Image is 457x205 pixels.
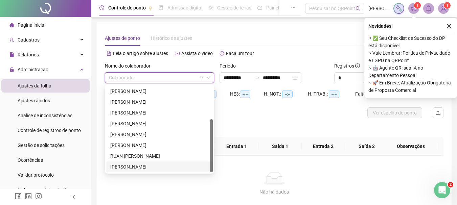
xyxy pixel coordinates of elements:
[110,87,209,95] div: [PERSON_NAME]
[15,193,22,200] span: facebook
[226,51,254,56] span: Faça um tour
[18,128,81,133] span: Controle de registros de ponto
[255,75,260,80] span: swap-right
[110,163,209,171] div: [PERSON_NAME]
[106,97,213,107] div: LUCAS DE OLIVEIRA ALVES
[106,107,213,118] div: MATHEUS SILVA ARANTES
[107,51,111,56] span: file-text
[383,137,438,156] th: Observações
[9,52,14,57] span: file
[18,143,65,148] span: Gestão de solicitações
[108,5,146,10] span: Controle de ponto
[106,118,213,129] div: MAURICIO TADEU DOS SANTOS
[110,120,209,127] div: [PERSON_NAME]
[264,90,308,98] div: H. NOT.:
[434,182,450,198] iframe: Intercom live chat
[25,193,32,200] span: linkedin
[395,5,403,12] img: sparkle-icon.fc2bf0ac1784a2077858766a79e2daf3.svg
[230,90,264,98] div: HE 3:
[368,79,453,94] span: ⚬ 🚀 Em Breve, Atualização Obrigatória de Proposta Comercial
[72,195,76,199] span: left
[215,137,258,156] th: Entrada 1
[240,91,250,98] span: --:--
[308,90,355,98] div: H. TRAB.:
[18,98,50,103] span: Ajustes rápidos
[35,193,42,200] span: instagram
[355,63,360,68] span: info-circle
[105,35,140,41] span: Ajustes de ponto
[159,5,163,10] span: file-done
[334,62,360,70] span: Registros
[18,22,45,28] span: Página inicial
[448,182,453,187] span: 2
[367,107,422,118] button: Ver espelho de ponto
[9,23,14,27] span: home
[368,22,393,30] span: Novidades !
[206,76,210,80] span: down
[175,51,180,56] span: youtube
[18,113,72,118] span: Análise de inconsistências
[447,24,451,28] span: close
[389,143,433,150] span: Observações
[302,137,345,156] th: Entrada 2
[257,5,262,10] span: dashboard
[106,161,213,172] div: WELINGTON DA SILVA DE MORAES
[105,62,155,70] label: Nome do colaborador
[9,67,14,72] span: lock
[426,5,432,11] span: bell
[148,6,153,10] span: pushpin
[113,188,435,196] div: Não há dados
[181,51,213,56] span: Assista o vídeo
[291,5,296,10] span: ellipsis
[414,2,421,9] sup: 1
[220,62,240,70] label: Período
[258,137,302,156] th: Saída 1
[266,5,293,10] span: Painel do DP
[208,5,213,10] span: sun
[106,140,213,151] div: RODOLFO SEBASTIAO DE SOUZA SILVA
[217,5,251,10] span: Gestão de férias
[99,5,104,10] span: clock-circle
[110,142,209,149] div: [PERSON_NAME]
[106,151,213,161] div: RUAN VINICIUS GOMES DE CARVALHO
[110,131,209,138] div: [PERSON_NAME]
[18,37,40,43] span: Cadastros
[18,187,69,193] span: Link para registro rápido
[110,152,209,160] div: RUAN [PERSON_NAME]
[345,137,388,156] th: Saída 2
[200,76,204,80] span: filter
[18,83,51,88] span: Ajustes da folha
[282,91,293,98] span: --:--
[255,75,260,80] span: to
[444,2,451,9] sup: Atualize o seu contato no menu Meus Dados
[368,49,453,64] span: ⚬ Vale Lembrar: Política de Privacidade e LGPD na QRPoint
[18,157,43,163] span: Ocorrências
[416,3,419,8] span: 1
[220,51,224,56] span: history
[110,109,209,117] div: [PERSON_NAME]
[355,91,370,97] span: Faltas:
[329,91,339,98] span: --:--
[368,5,389,12] span: [PERSON_NAME]
[446,3,449,8] span: 1
[151,35,192,41] span: Histórico de ajustes
[411,5,417,11] span: notification
[435,110,441,116] span: upload
[113,51,168,56] span: Leia o artigo sobre ajustes
[106,86,213,97] div: JORGE REIS ONOFRE
[356,6,361,11] span: search
[110,98,209,106] div: [PERSON_NAME]
[106,129,213,140] div: NADELSON DE SOUSA FREITAS
[438,3,449,14] img: 52826
[18,52,39,57] span: Relatórios
[167,5,202,10] span: Admissão digital
[368,34,453,49] span: ⚬ ✅ Seu Checklist de Sucesso do DP está disponível
[368,64,453,79] span: ⚬ 🤖 Agente QR: sua IA no Departamento Pessoal
[9,37,14,42] span: user-add
[18,172,54,178] span: Validar protocolo
[18,67,48,72] span: Administração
